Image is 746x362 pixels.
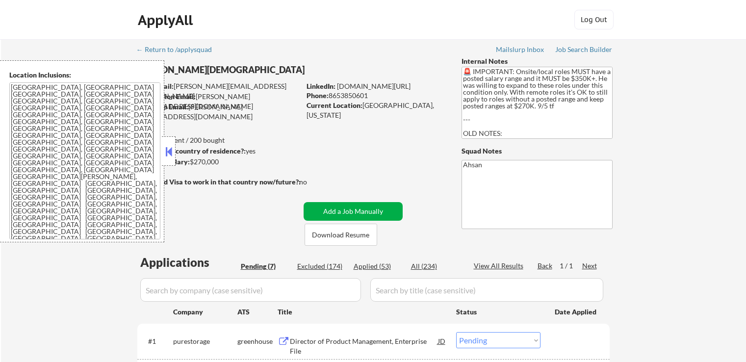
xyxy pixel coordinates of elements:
[173,336,237,346] div: purestorage
[555,46,613,55] a: Job Search Builder
[370,278,603,302] input: Search by title (case sensitive)
[140,278,361,302] input: Search by company (case sensitive)
[307,101,445,120] div: [GEOGRAPHIC_DATA], [US_STATE]
[437,332,447,350] div: JD
[137,146,297,156] div: yes
[555,307,598,317] div: Date Applied
[9,70,160,80] div: Location Inclusions:
[307,91,445,101] div: 8653850601
[137,147,246,155] strong: Can work in country of residence?:
[304,202,403,221] button: Add a Job Manually
[307,82,335,90] strong: LinkedIn:
[137,102,300,121] div: [PERSON_NAME][EMAIL_ADDRESS][DOMAIN_NAME]
[496,46,545,55] a: Mailslurp Inbox
[241,261,290,271] div: Pending (7)
[354,261,403,271] div: Applied (53)
[140,257,237,268] div: Applications
[290,336,438,356] div: Director of Product Management, Enterprise File
[137,135,300,145] div: 52 sent / 200 bought
[138,12,196,28] div: ApplyAll
[278,307,447,317] div: Title
[538,261,553,271] div: Back
[307,101,362,109] strong: Current Location:
[574,10,614,29] button: Log Out
[496,46,545,53] div: Mailslurp Inbox
[555,46,613,53] div: Job Search Builder
[462,146,613,156] div: Squad Notes
[136,46,221,55] a: ← Return to /applysquad
[456,303,540,320] div: Status
[137,157,300,167] div: $270,000
[237,336,278,346] div: greenhouse
[173,307,237,317] div: Company
[148,336,165,346] div: #1
[474,261,526,271] div: View All Results
[138,92,300,111] div: [PERSON_NAME][EMAIL_ADDRESS][DOMAIN_NAME]
[307,91,329,100] strong: Phone:
[137,64,339,76] div: [PERSON_NAME][DEMOGRAPHIC_DATA]
[299,177,327,187] div: no
[337,82,411,90] a: [DOMAIN_NAME][URL]
[582,261,598,271] div: Next
[411,261,460,271] div: All (234)
[138,81,300,101] div: [PERSON_NAME][EMAIL_ADDRESS][DOMAIN_NAME]
[136,46,221,53] div: ← Return to /applysquad
[305,224,377,246] button: Download Resume
[237,307,278,317] div: ATS
[462,56,613,66] div: Internal Notes
[297,261,346,271] div: Excluded (174)
[560,261,582,271] div: 1 / 1
[137,178,301,186] strong: Will need Visa to work in that country now/future?:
